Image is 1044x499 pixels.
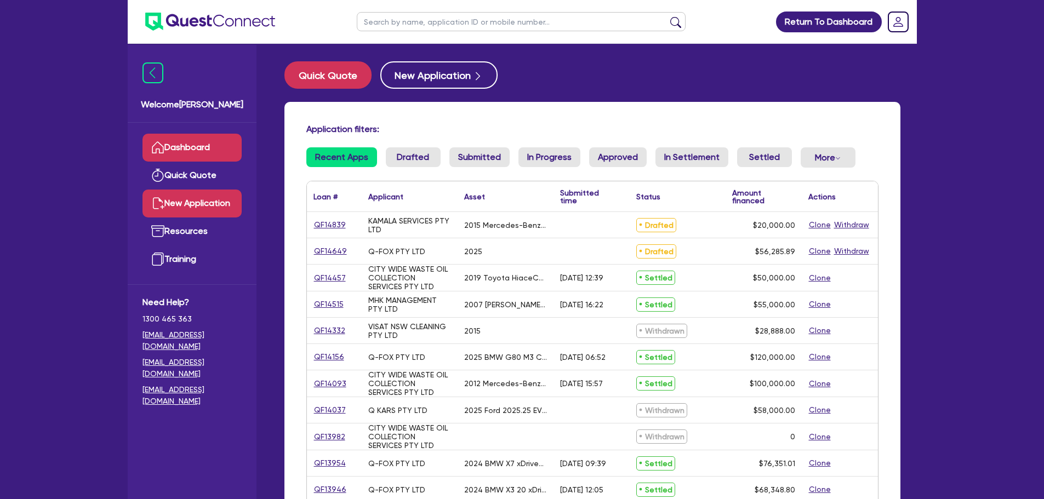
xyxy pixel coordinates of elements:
span: Settled [636,376,675,391]
a: QF14839 [313,219,346,231]
input: Search by name, application ID or mobile number... [357,12,686,31]
span: Settled [636,350,675,364]
button: Clone [808,351,831,363]
button: Withdraw [834,219,870,231]
button: Clone [808,431,831,443]
a: In Settlement [655,147,728,167]
a: Quick Quote [284,61,380,89]
a: Approved [589,147,647,167]
div: 2024 BMW X3 20 xDrive G45 [464,485,547,494]
a: QF14156 [313,351,345,363]
div: [DATE] 12:39 [560,273,603,282]
button: Clone [808,377,831,390]
div: [DATE] 16:22 [560,300,603,309]
a: QF14649 [313,245,347,257]
a: [EMAIL_ADDRESS][DOMAIN_NAME] [142,357,242,380]
span: $20,000.00 [753,221,795,230]
button: Clone [808,298,831,311]
div: CITY WIDE WASTE OIL COLLECTION SERVICES PTY LTD [368,423,451,450]
a: [EMAIL_ADDRESS][DOMAIN_NAME] [142,329,242,352]
a: QF14332 [313,324,346,337]
div: 2007 [PERSON_NAME] SIDE LIFTER [464,300,547,309]
a: QF14093 [313,377,347,390]
a: QF14037 [313,404,346,416]
button: Clone [808,272,831,284]
div: Status [636,193,660,200]
div: CITY WIDE WASTE OIL COLLECTION SERVICES PTY LTD [368,370,451,397]
div: Q KARS PTY LTD [368,406,427,415]
span: $76,351.01 [759,459,795,468]
a: QF13954 [313,457,346,469]
a: Settled [737,147,792,167]
span: $55,000.00 [754,300,795,309]
div: 2015 [464,326,481,335]
div: Loan # [313,193,338,200]
a: QF13982 [313,431,346,443]
a: QF14515 [313,298,344,311]
a: Quick Quote [142,162,242,190]
span: 1300 465 363 [142,313,242,325]
div: Q-FOX PTY LTD [368,485,425,494]
div: 0 [790,432,795,441]
a: In Progress [518,147,580,167]
span: Settled [636,271,675,285]
div: Applicant [368,193,403,200]
button: Clone [808,404,831,416]
div: 2015 Mercedes-Benz Sprinter [464,221,547,230]
div: KAMALA SERVICES PTY LTD [368,216,451,234]
button: Clone [808,457,831,469]
a: QF14457 [313,272,346,284]
span: Drafted [636,218,676,232]
span: Withdrawn [636,324,687,338]
a: Dashboard [142,134,242,162]
span: Settled [636,483,675,497]
img: training [151,253,164,266]
a: [EMAIL_ADDRESS][DOMAIN_NAME] [142,384,242,407]
a: Recent Apps [306,147,377,167]
img: quest-connect-logo-blue [145,13,275,31]
div: [DATE] 12:05 [560,485,603,494]
span: $120,000.00 [750,353,795,362]
div: 2025 Ford 2025.25 EVEREST WILDTRAK 4X4 3.0L V6 T/DIESEL 10SPD AUTO [464,406,547,415]
span: Settled [636,456,675,471]
span: Withdrawn [636,403,687,417]
div: VISAT NSW CLEANING PTY LTD [368,322,451,340]
div: Q-FOX PTY LTD [368,353,425,362]
button: Clone [808,324,831,337]
button: Withdraw [834,245,870,257]
span: $28,888.00 [755,326,795,335]
img: quick-quote [151,169,164,182]
a: Training [142,245,242,273]
div: 2025 [464,247,482,256]
div: MHK MANAGEMENT PTY LTD [368,296,451,313]
div: [DATE] 09:39 [560,459,606,468]
a: Resources [142,217,242,245]
div: [DATE] 15:57 [560,379,603,388]
a: Return To Dashboard [776,12,882,32]
span: $56,285.89 [755,247,795,256]
span: Drafted [636,244,676,259]
span: $50,000.00 [753,273,795,282]
div: 2019 Toyota HiaceCP 200 SE PVF [464,273,547,282]
button: Clone [808,245,831,257]
button: Dropdown toggle [801,147,855,168]
span: Settled [636,297,675,312]
div: [DATE] 06:52 [560,353,606,362]
span: $68,348.80 [755,485,795,494]
div: Q-FOX PTY LTD [368,459,425,468]
button: Clone [808,219,831,231]
div: 2024 BMW X7 xDrive40d G07 [464,459,547,468]
span: Welcome [PERSON_NAME] [141,98,243,111]
span: $58,000.00 [754,406,795,415]
img: icon-menu-close [142,62,163,83]
div: 2012 Mercedes-Benz Sprinter 906 [464,379,547,388]
div: 2025 BMW G80 M3 Competition M xDrive Sedan Sedan [464,353,547,362]
img: resources [151,225,164,238]
button: New Application [380,61,498,89]
div: CITY WIDE WASTE OIL COLLECTION SERVICES PTY LTD [368,265,451,291]
h4: Application filters: [306,124,878,134]
a: QF13946 [313,483,347,496]
a: Submitted [449,147,510,167]
div: Actions [808,193,836,200]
